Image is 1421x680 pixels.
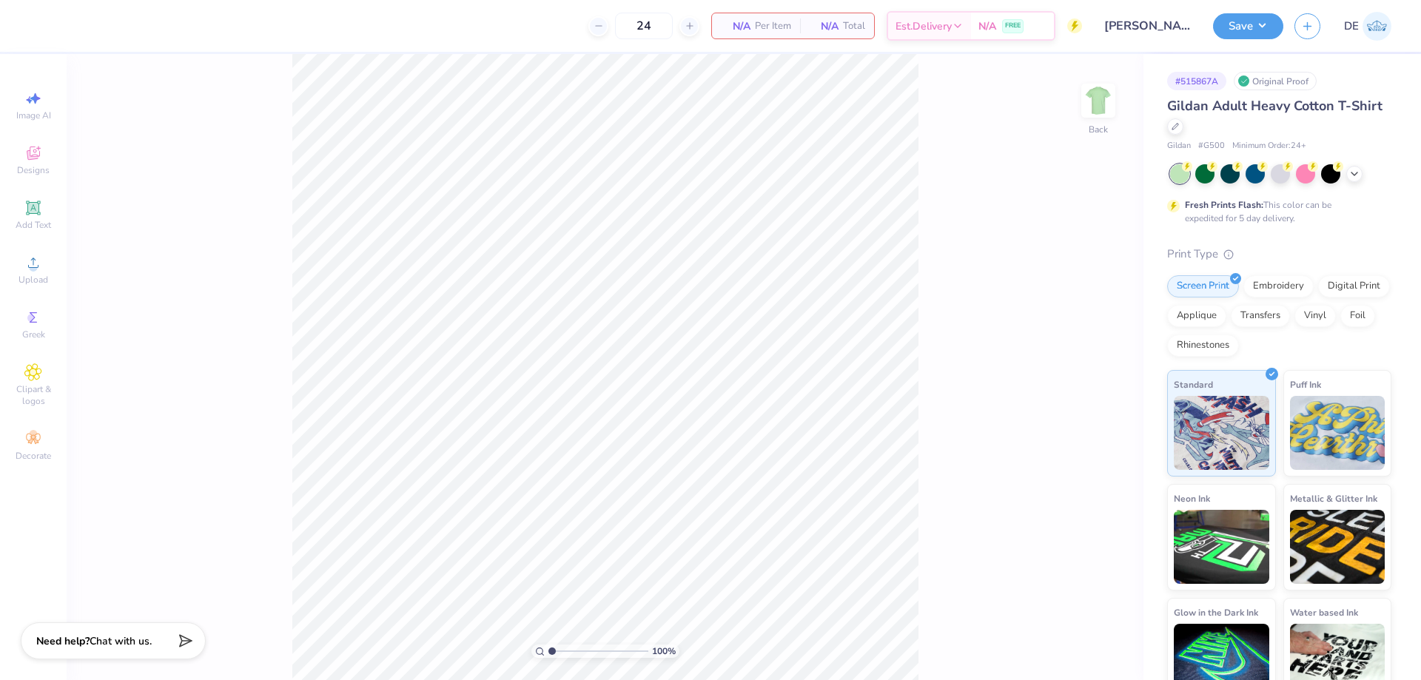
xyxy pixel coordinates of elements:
[1174,377,1213,392] span: Standard
[1167,275,1239,297] div: Screen Print
[1005,21,1021,31] span: FREE
[16,110,51,121] span: Image AI
[615,13,673,39] input: – –
[1167,97,1383,115] span: Gildan Adult Heavy Cotton T-Shirt
[1185,199,1263,211] strong: Fresh Prints Flash:
[1089,123,1108,136] div: Back
[36,634,90,648] strong: Need help?
[843,18,865,34] span: Total
[1243,275,1314,297] div: Embroidery
[1185,198,1367,225] div: This color can be expedited for 5 day delivery.
[1290,396,1385,470] img: Puff Ink
[1167,305,1226,327] div: Applique
[1290,510,1385,584] img: Metallic & Glitter Ink
[1290,605,1358,620] span: Water based Ink
[1093,11,1202,41] input: Untitled Design
[652,644,676,658] span: 100 %
[978,18,996,34] span: N/A
[1084,86,1113,115] img: Back
[19,274,48,286] span: Upload
[1363,12,1391,41] img: Djian Evardoni
[1174,396,1269,470] img: Standard
[721,18,750,34] span: N/A
[1167,246,1391,263] div: Print Type
[1232,140,1306,152] span: Minimum Order: 24 +
[22,329,45,340] span: Greek
[16,450,51,462] span: Decorate
[1234,72,1317,90] div: Original Proof
[1344,12,1391,41] a: DE
[1290,491,1377,506] span: Metallic & Glitter Ink
[1167,72,1226,90] div: # 515867A
[1294,305,1336,327] div: Vinyl
[755,18,791,34] span: Per Item
[1167,140,1191,152] span: Gildan
[1167,334,1239,357] div: Rhinestones
[1213,13,1283,39] button: Save
[1340,305,1375,327] div: Foil
[809,18,839,34] span: N/A
[1231,305,1290,327] div: Transfers
[1174,605,1258,620] span: Glow in the Dark Ink
[17,164,50,176] span: Designs
[7,383,59,407] span: Clipart & logos
[1344,18,1359,35] span: DE
[1174,491,1210,506] span: Neon Ink
[896,18,952,34] span: Est. Delivery
[90,634,152,648] span: Chat with us.
[1198,140,1225,152] span: # G500
[16,219,51,231] span: Add Text
[1290,377,1321,392] span: Puff Ink
[1174,510,1269,584] img: Neon Ink
[1318,275,1390,297] div: Digital Print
